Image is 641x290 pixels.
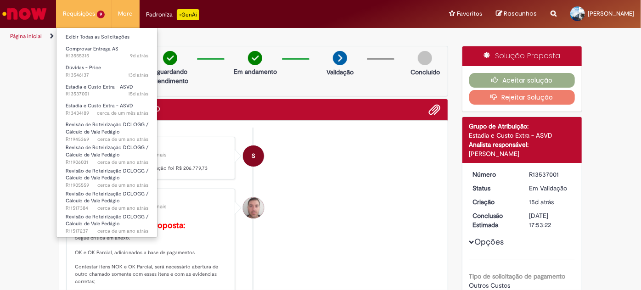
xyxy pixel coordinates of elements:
[504,9,537,18] span: Rascunhos
[146,9,199,20] div: Padroniza
[469,90,575,105] button: Rejeitar Solução
[66,205,148,212] span: R11517384
[97,110,148,117] span: cerca de um mês atrás
[466,184,523,193] dt: Status
[469,122,575,131] div: Grupo de Atribuição:
[466,197,523,206] dt: Criação
[97,11,105,18] span: 9
[56,28,157,238] ul: Requisições
[529,170,572,179] div: R13537001
[7,28,421,45] ul: Trilhas de página
[66,228,148,235] span: R11517237
[97,228,148,234] time: 16/05/2024 08:49:50
[148,67,192,85] p: Aguardando atendimento
[66,52,148,60] span: R13555315
[466,170,523,179] dt: Número
[177,9,199,20] p: +GenAi
[56,143,157,162] a: Aberto R11906031 : Revisão de Roteirização DCLOGG / Cálculo de Vale Pedágio
[56,120,157,139] a: Aberto R11945369 : Revisão de Roteirização DCLOGG / Cálculo de Vale Pedágio
[410,67,440,77] p: Concluído
[63,9,95,18] span: Requisições
[56,101,157,118] a: Aberto R13434189 : Estadia e Custo Extra - ASVD
[469,272,566,280] b: Tipo de solicitação de pagamento
[529,198,554,206] span: 15d atrás
[130,52,148,59] time: 22/09/2025 13:56:00
[97,205,148,212] span: cerca de um ano atrás
[66,144,148,158] span: Revisão de Roteirização DCLOGG / Cálculo de Vale Pedágio
[469,140,575,149] div: Analista responsável:
[66,84,133,90] span: Estadia e Custo Extra - ASVD
[326,67,354,77] p: Validação
[97,228,148,234] span: cerca de um ano atrás
[469,131,575,140] div: Estadia e Custo Extra - ASVD
[529,184,572,193] div: Em Validação
[529,211,572,229] div: [DATE] 17:53:22
[66,102,133,109] span: Estadia e Custo Extra - ASVD
[66,90,148,98] span: R13537001
[588,10,634,17] span: [PERSON_NAME]
[469,281,511,290] span: Outros Custos
[252,145,255,167] span: S
[56,44,157,61] a: Aberto R13555315 : Comprovar Entrega AS
[529,197,572,206] div: 15/09/2025 16:53:17
[469,149,575,158] div: [PERSON_NAME]
[1,5,48,23] img: ServiceNow
[66,136,148,143] span: R11945369
[66,167,148,182] span: Revisão de Roteirização DCLOGG / Cálculo de Vale Pedágio
[56,32,157,42] a: Exibir Todas as Solicitações
[429,104,441,116] button: Adicionar anexos
[418,51,432,65] img: img-circle-grey.png
[234,67,277,76] p: Em andamento
[118,9,133,18] span: More
[243,145,264,167] div: System
[66,121,148,135] span: Revisão de Roteirização DCLOGG / Cálculo de Vale Pedágio
[56,189,157,209] a: Aberto R11517384 : Revisão de Roteirização DCLOGG / Cálculo de Vale Pedágio
[66,72,148,79] span: R13546137
[66,190,148,205] span: Revisão de Roteirização DCLOGG / Cálculo de Vale Pedágio
[466,211,523,229] dt: Conclusão Estimada
[130,52,148,59] span: 9d atrás
[457,9,482,18] span: Favoritos
[163,51,177,65] img: check-circle-green.png
[469,73,575,88] button: Aceitar solução
[66,110,148,117] span: R13434189
[66,159,148,166] span: R11906031
[56,166,157,186] a: Aberto R11905559 : Revisão de Roteirização DCLOGG / Cálculo de Vale Pedágio
[128,72,148,78] span: 13d atrás
[128,90,148,97] span: 15d atrás
[243,197,264,218] div: Luiz Carlos Barsotti Filho
[248,51,262,65] img: check-circle-green.png
[66,213,148,228] span: Revisão de Roteirização DCLOGG / Cálculo de Vale Pedágio
[462,46,582,66] div: Solução Proposta
[66,64,101,71] span: Dúvidas - Price
[56,82,157,99] a: Aberto R13537001 : Estadia e Custo Extra - ASVD
[128,90,148,97] time: 15/09/2025 16:53:18
[10,33,42,40] a: Página inicial
[56,212,157,232] a: Aberto R11517237 : Revisão de Roteirização DCLOGG / Cálculo de Vale Pedágio
[97,182,148,189] time: 20/08/2024 13:19:19
[56,63,157,80] a: Aberto R13546137 : Dúvidas - Price
[97,159,148,166] span: cerca de um ano atrás
[333,51,347,65] img: arrow-next.png
[66,182,148,189] span: R11905559
[97,182,148,189] span: cerca de um ano atrás
[97,205,148,212] time: 16/05/2024 09:18:57
[496,10,537,18] a: Rascunhos
[66,45,118,52] span: Comprovar Entrega AS
[97,136,148,143] span: cerca de um ano atrás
